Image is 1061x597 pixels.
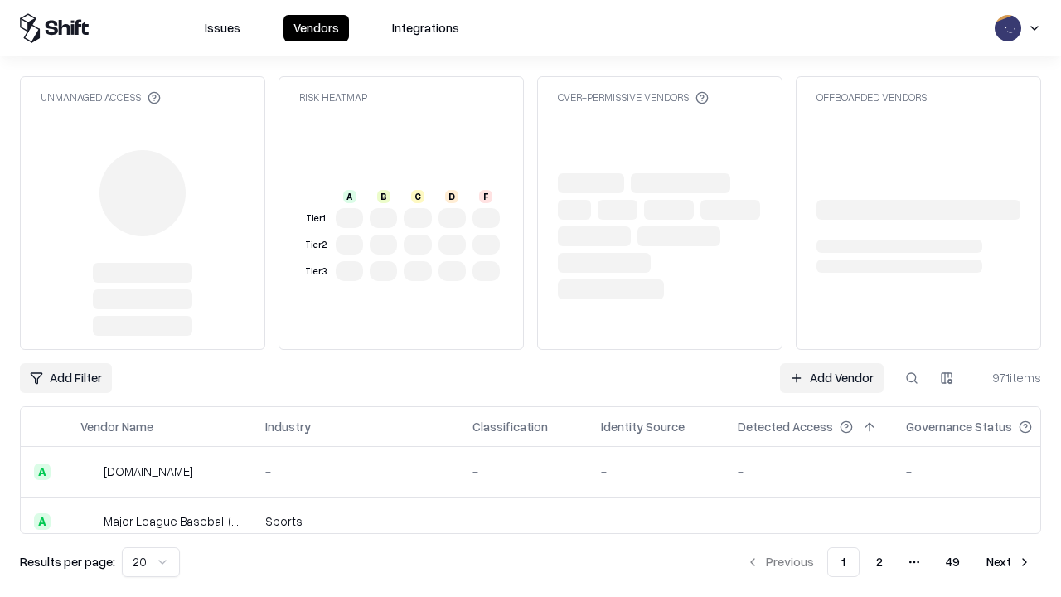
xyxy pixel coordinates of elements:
[615,512,725,530] div: -
[80,513,97,530] img: Major League Baseball (MLB)
[976,547,1041,577] button: Next
[20,363,112,393] button: Add Filter
[195,15,250,41] button: Issues
[975,369,1041,386] div: 971 items
[752,418,847,435] div: Detected Access
[752,512,894,530] div: -
[487,418,562,435] div: Classification
[382,15,469,41] button: Integrations
[303,265,329,279] div: Tier 3
[343,190,356,203] div: A
[920,418,1026,435] div: Governance Status
[445,190,458,203] div: D
[80,464,97,480] img: pathfactory.com
[933,547,973,577] button: 49
[615,418,699,435] div: Identity Source
[863,547,896,577] button: 2
[487,463,589,480] div: -
[303,238,329,252] div: Tier 2
[479,190,492,203] div: F
[80,418,153,435] div: Vendor Name
[736,547,1041,577] nav: pagination
[558,90,709,104] div: Over-Permissive Vendors
[299,90,367,104] div: Risk Heatmap
[615,463,725,480] div: -
[780,363,884,393] a: Add Vendor
[41,90,161,104] div: Unmanaged Access
[283,15,349,41] button: Vendors
[827,547,860,577] button: 1
[20,553,115,570] p: Results per page:
[279,512,460,530] div: Sports
[411,190,424,203] div: C
[104,463,193,480] div: [DOMAIN_NAME]
[816,90,927,104] div: Offboarded Vendors
[279,418,325,435] div: Industry
[34,513,51,530] div: A
[752,463,894,480] div: -
[34,464,51,480] div: A
[303,211,329,226] div: Tier 1
[104,512,253,530] div: Major League Baseball (MLB)
[487,512,589,530] div: -
[279,463,460,480] div: -
[377,190,390,203] div: B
